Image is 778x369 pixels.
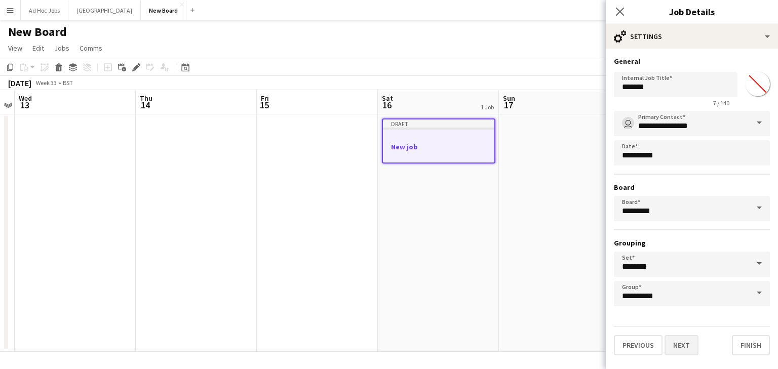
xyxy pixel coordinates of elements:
[501,99,515,111] span: 17
[141,1,186,20] button: New Board
[68,1,141,20] button: [GEOGRAPHIC_DATA]
[380,99,393,111] span: 16
[8,78,31,88] div: [DATE]
[4,42,26,55] a: View
[80,44,102,53] span: Comms
[614,57,770,66] h3: General
[614,238,770,248] h3: Grouping
[75,42,106,55] a: Comms
[261,94,269,103] span: Fri
[21,1,68,20] button: Ad Hoc Jobs
[382,118,495,163] app-job-card: DraftNew job
[614,183,770,192] h3: Board
[50,42,73,55] a: Jobs
[665,335,698,355] button: Next
[32,44,44,53] span: Edit
[63,79,73,87] div: BST
[606,5,778,18] h3: Job Details
[28,42,48,55] a: Edit
[503,94,515,103] span: Sun
[138,99,152,111] span: 14
[606,24,778,49] div: Settings
[8,44,22,53] span: View
[481,103,494,111] div: 1 Job
[54,44,69,53] span: Jobs
[17,99,32,111] span: 13
[382,94,393,103] span: Sat
[732,335,770,355] button: Finish
[33,79,59,87] span: Week 33
[8,24,67,39] h1: New Board
[614,335,663,355] button: Previous
[19,94,32,103] span: Wed
[259,99,269,111] span: 15
[383,142,494,151] h3: New job
[705,99,737,107] span: 7 / 140
[383,119,494,128] div: Draft
[140,94,152,103] span: Thu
